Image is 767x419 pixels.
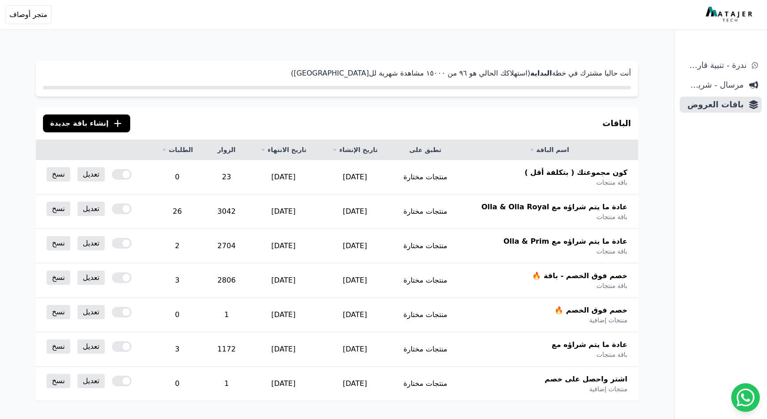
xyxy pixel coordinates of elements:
[597,281,627,290] span: باقة منتجات
[391,263,460,298] td: منتجات مختارة
[149,367,205,401] td: 0
[482,202,627,212] span: عادة ما يتم شراؤه مع Olla & Olla Royal
[205,160,247,195] td: 23
[330,145,379,154] a: تاريخ الإنشاء
[319,367,390,401] td: [DATE]
[149,263,205,298] td: 3
[530,69,552,77] strong: البداية
[319,160,390,195] td: [DATE]
[391,332,460,367] td: منتجات مختارة
[258,145,308,154] a: تاريخ الانتهاء
[471,145,627,154] a: اسم الباقة
[597,350,627,359] span: باقة منتجات
[205,263,247,298] td: 2806
[597,178,627,187] span: باقة منتجات
[552,339,627,350] span: عادة ما يتم شراؤه مع
[247,263,319,298] td: [DATE]
[77,236,105,250] a: تعديل
[247,298,319,332] td: [DATE]
[319,195,390,229] td: [DATE]
[319,229,390,263] td: [DATE]
[47,305,70,319] a: نسخ
[77,305,105,319] a: تعديل
[524,167,627,178] span: كون مجموعتك ( بتكلفة أقل )
[391,367,460,401] td: منتجات مختارة
[247,195,319,229] td: [DATE]
[149,160,205,195] td: 0
[319,298,390,332] td: [DATE]
[503,236,627,247] span: عادة ما يتم شراؤه مع Olla & Prim
[47,339,70,354] a: نسخ
[149,332,205,367] td: 3
[77,374,105,388] a: تعديل
[589,316,627,325] span: منتجات إضافية
[683,98,744,111] span: باقات العروض
[205,195,247,229] td: 3042
[391,160,460,195] td: منتجات مختارة
[43,114,130,132] button: إنشاء باقة جديدة
[247,229,319,263] td: [DATE]
[683,79,744,91] span: مرسال - شريط دعاية
[602,117,631,130] h3: الباقات
[43,68,631,79] p: أنت حاليا مشترك في خطة (استهلاكك الحالي هو ٩٦ من ١٥۰۰۰ مشاهدة شهرية لل[GEOGRAPHIC_DATA])
[247,367,319,401] td: [DATE]
[391,298,460,332] td: منتجات مختارة
[597,212,627,221] span: باقة منتجات
[149,298,205,332] td: 0
[205,367,247,401] td: 1
[706,7,754,23] img: MatajerTech Logo
[205,229,247,263] td: 2704
[247,332,319,367] td: [DATE]
[77,271,105,285] a: تعديل
[205,332,247,367] td: 1172
[589,385,627,394] span: منتجات إضافية
[247,160,319,195] td: [DATE]
[47,374,70,388] a: نسخ
[160,145,195,154] a: الطلبات
[391,195,460,229] td: منتجات مختارة
[545,374,627,385] span: اشتر واحصل على خصم
[47,271,70,285] a: نسخ
[319,332,390,367] td: [DATE]
[77,339,105,354] a: تعديل
[5,5,51,24] button: متجر أوصاف
[391,140,460,160] th: تطبق على
[47,236,70,250] a: نسخ
[205,298,247,332] td: 1
[47,167,70,182] a: نسخ
[319,263,390,298] td: [DATE]
[149,229,205,263] td: 2
[77,167,105,182] a: تعديل
[149,195,205,229] td: 26
[205,140,247,160] th: الزوار
[47,202,70,216] a: نسخ
[532,271,627,281] span: خصم فوق الخصم - باقة 🔥
[50,118,109,129] span: إنشاء باقة جديدة
[77,202,105,216] a: تعديل
[9,9,47,20] span: متجر أوصاف
[391,229,460,263] td: منتجات مختارة
[683,59,746,72] span: ندرة - تنبية قارب علي النفاذ
[597,247,627,256] span: باقة منتجات
[554,305,627,316] span: خصم فوق الخصم 🔥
